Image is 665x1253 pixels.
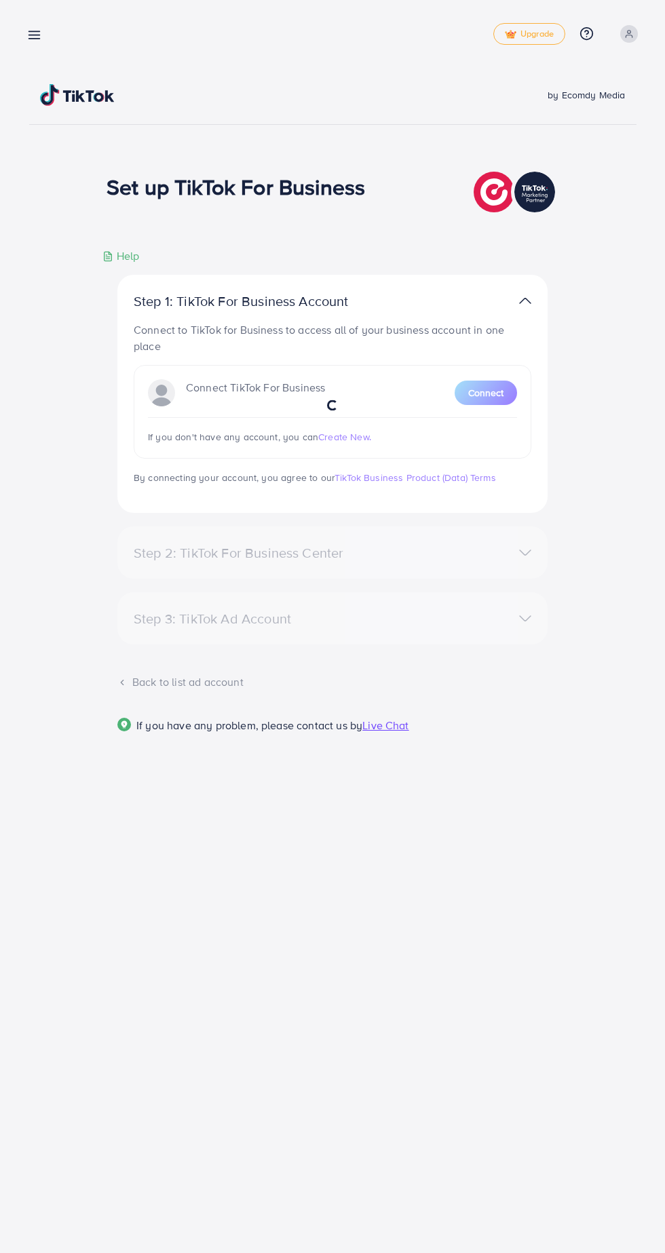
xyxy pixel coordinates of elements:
img: TikTok partner [474,168,558,216]
span: by Ecomdy Media [548,88,625,102]
p: Step 1: TikTok For Business Account [134,293,392,309]
span: If you have any problem, please contact us by [136,718,362,733]
img: tick [505,30,516,39]
img: TikTok [40,84,115,106]
span: Upgrade [505,29,554,39]
a: tickUpgrade [493,23,565,45]
div: Back to list ad account [117,674,548,690]
div: Help [102,248,140,264]
span: Live Chat [362,718,408,733]
h1: Set up TikTok For Business [107,174,365,199]
img: TikTok partner [519,291,531,311]
img: Popup guide [117,718,131,731]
